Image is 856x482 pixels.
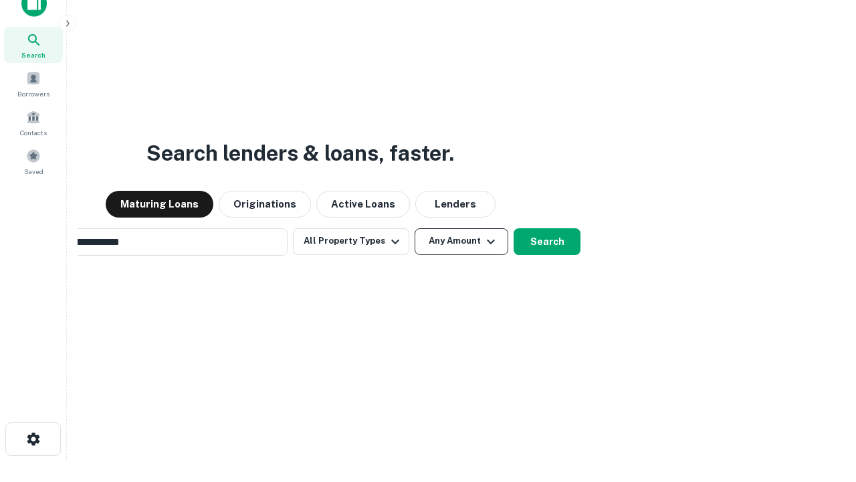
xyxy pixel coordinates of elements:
span: Search [21,50,45,60]
h3: Search lenders & loans, faster. [146,137,454,169]
a: Saved [4,143,63,179]
span: Contacts [20,127,47,138]
button: Maturing Loans [106,191,213,218]
button: Originations [219,191,311,218]
span: Saved [24,166,43,177]
iframe: Chat Widget [789,375,856,439]
button: Lenders [415,191,496,218]
a: Contacts [4,104,63,141]
button: Search [514,228,580,255]
button: Any Amount [415,228,508,255]
a: Search [4,27,63,63]
button: Active Loans [316,191,410,218]
button: All Property Types [293,228,409,255]
span: Borrowers [17,88,49,99]
a: Borrowers [4,66,63,102]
